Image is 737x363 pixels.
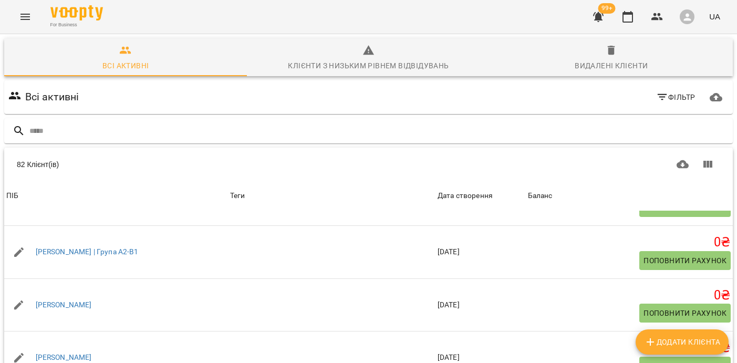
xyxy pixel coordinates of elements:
span: For Business [50,22,103,28]
img: Voopty Logo [50,5,103,20]
td: [DATE] [435,226,526,279]
button: Додати клієнта [636,329,729,355]
div: Всі активні [102,59,149,72]
div: Клієнти з низьким рівнем відвідувань [288,59,449,72]
span: Поповнити рахунок [643,254,726,267]
h5: 0 ₴ [528,234,731,251]
span: Поповнити рахунок [643,307,726,319]
button: Menu [13,4,38,29]
div: Видалені клієнти [575,59,648,72]
div: Sort [528,190,553,202]
div: Баланс [528,190,553,202]
span: ПІБ [6,190,226,202]
a: [PERSON_NAME] [36,300,92,310]
button: Фільтр [652,88,700,107]
button: Завантажити CSV [670,152,696,177]
h5: 0 ₴ [528,287,731,304]
div: Sort [6,190,18,202]
div: Дата створення [438,190,493,202]
div: 82 Клієнт(ів) [17,159,365,170]
button: UA [705,7,724,26]
h6: Всі активні [25,89,79,105]
span: Дата створення [438,190,524,202]
span: 99+ [598,3,616,14]
div: Sort [438,190,493,202]
div: Table Toolbar [4,148,733,181]
h5: 0 ₴ [528,340,731,356]
div: ПІБ [6,190,18,202]
span: Додати клієнта [644,336,720,348]
button: Показати колонки [695,152,720,177]
span: UA [709,11,720,22]
span: Баланс [528,190,731,202]
span: Фільтр [656,91,696,103]
a: [PERSON_NAME] | Група А2-В1 [36,247,139,257]
div: Теги [230,190,433,202]
button: Поповнити рахунок [639,304,731,323]
a: [PERSON_NAME] [36,352,92,363]
td: [DATE] [435,278,526,331]
button: Поповнити рахунок [639,251,731,270]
